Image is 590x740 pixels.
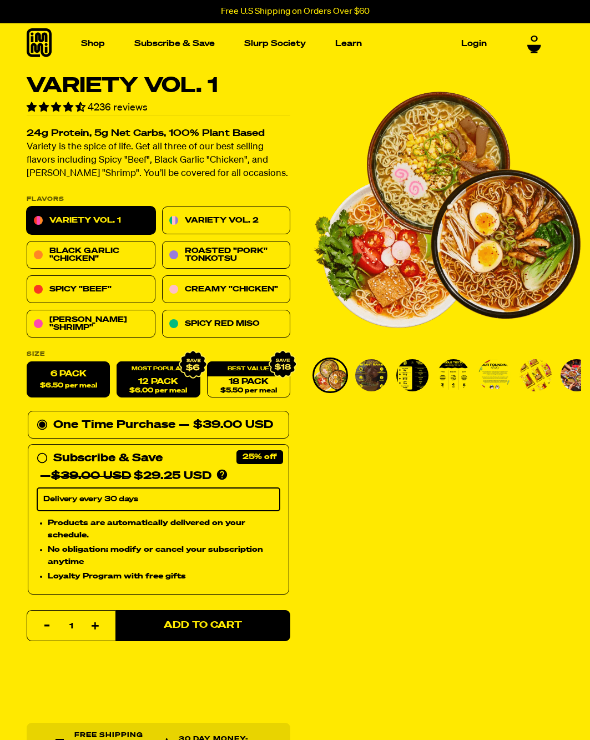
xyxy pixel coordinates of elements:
[240,35,310,52] a: Slurp Society
[162,241,291,269] a: Roasted "Pork" Tonkotsu
[312,358,581,393] div: PDP main carousel thumbnails
[478,359,511,391] img: Variety Vol. 1
[27,197,290,203] p: Flavors
[27,362,110,398] label: 6 Pack
[164,621,242,630] span: Add to Cart
[88,103,148,113] span: 4236 reviews
[27,75,290,97] h1: Variety Vol. 1
[518,358,553,393] li: Go to slide 6
[27,129,290,139] h2: 24g Protein, 5g Net Carbs, 100% Plant Based
[162,310,291,338] a: Spicy Red Miso
[312,358,348,393] li: Go to slide 1
[27,241,155,269] a: Black Garlic "Chicken"
[53,450,163,467] div: Subscribe & Save
[520,359,552,391] img: Variety Vol. 1
[355,359,387,391] img: Variety Vol. 1
[527,32,541,51] a: 0
[162,207,291,235] a: Variety Vol. 2
[129,387,187,395] span: $6.00 per meal
[48,517,280,542] li: Products are automatically delivered on your schedule.
[27,351,290,358] label: Size
[331,35,366,52] a: Learn
[130,35,219,52] a: Subscribe & Save
[77,23,491,64] nav: Main navigation
[48,571,280,583] li: Loyalty Program with free gifts
[531,32,538,42] span: 0
[27,310,155,338] a: [PERSON_NAME] "Shrimp"
[312,75,581,344] li: 1 of 8
[40,467,211,485] div: — $29.25 USD
[34,611,109,642] input: quantity
[40,382,97,390] span: $6.50 per meal
[27,207,155,235] a: Variety Vol. 1
[207,362,290,398] a: 18 Pack$5.50 per meal
[437,359,470,391] img: Variety Vol. 1
[179,416,273,434] div: — $39.00 USD
[396,359,428,391] img: Variety Vol. 1
[162,276,291,304] a: Creamy "Chicken"
[115,610,290,641] button: Add to Cart
[395,358,430,393] li: Go to slide 3
[314,359,346,391] img: Variety Vol. 1
[37,416,280,434] div: One Time Purchase
[51,471,131,482] del: $39.00 USD
[27,103,88,113] span: 4.55 stars
[436,358,471,393] li: Go to slide 4
[354,358,389,393] li: Go to slide 2
[220,387,277,395] span: $5.50 per meal
[27,141,290,181] p: Variety is the spice of life. Get all three of our best selling flavors including Spicy "Beef", B...
[312,75,581,344] div: PDP main carousel
[37,488,280,511] select: Subscribe & Save —$39.00 USD$29.25 USD Products are automatically delivered on your schedule. No ...
[221,7,370,17] p: Free U.S Shipping on Orders Over $60
[48,543,280,568] li: No obligation: modify or cancel your subscription anytime
[457,35,491,52] a: Login
[117,362,200,398] a: 12 Pack$6.00 per meal
[312,75,581,344] img: Variety Vol. 1
[27,276,155,304] a: Spicy "Beef"
[77,35,109,52] a: Shop
[477,358,512,393] li: Go to slide 5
